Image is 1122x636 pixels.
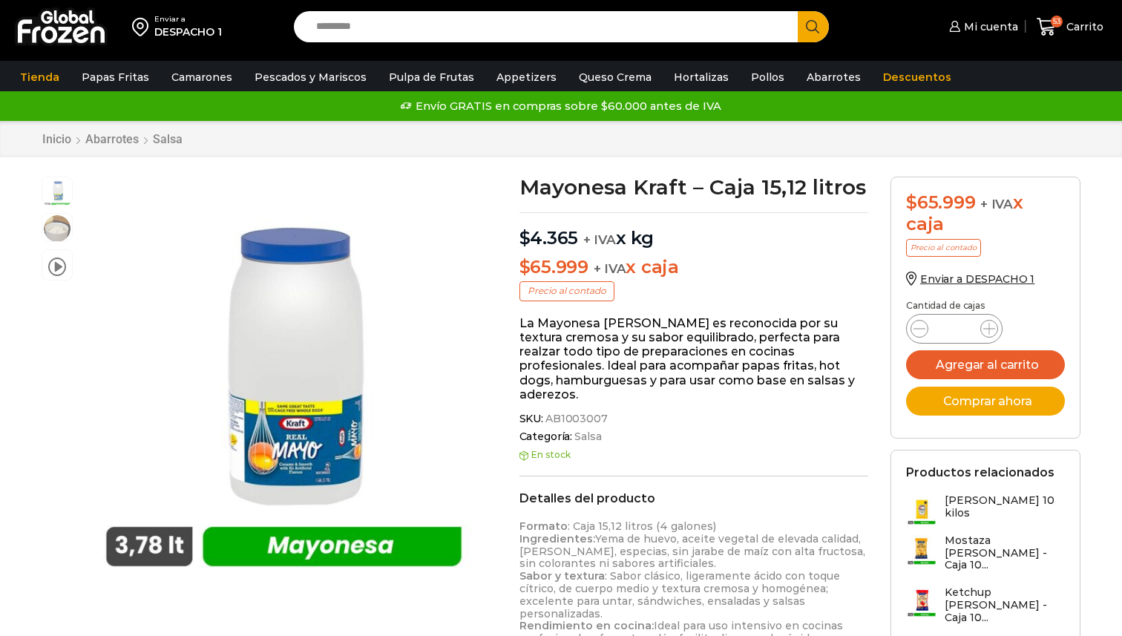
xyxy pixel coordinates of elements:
[799,63,868,91] a: Abarrotes
[519,491,869,505] h2: Detalles del producto
[519,519,568,533] strong: Formato
[519,413,869,425] span: SKU:
[74,63,157,91] a: Papas Fritas
[571,63,659,91] a: Queso Crema
[906,586,1065,631] a: Ketchup [PERSON_NAME] - Caja 10...
[519,532,595,545] strong: Ingredientes:
[519,569,605,583] strong: Sabor y textura
[381,63,482,91] a: Pulpa de Frutas
[519,257,869,278] p: x caja
[906,301,1065,311] p: Cantidad de cajas
[906,494,1065,526] a: [PERSON_NAME] 10 kilos
[519,256,588,278] bdi: 65.999
[906,350,1065,379] button: Agregar al carrito
[906,191,975,213] bdi: 65.999
[980,197,1013,212] span: + IVA
[906,192,1065,235] div: x caja
[154,24,222,39] div: DESPACHO 1
[519,227,531,249] span: $
[42,177,72,207] span: mayonesa heinz
[906,191,917,213] span: $
[945,12,1018,42] a: Mi cuenta
[798,11,829,42] button: Search button
[152,132,183,146] a: Salsa
[583,232,616,247] span: + IVA
[906,534,1065,579] a: Mostaza [PERSON_NAME] - Caja 10...
[85,132,140,146] a: Abarrotes
[42,214,72,243] span: mayonesa kraft
[132,14,154,39] img: address-field-icon.svg
[572,430,601,443] a: Salsa
[1051,16,1063,27] span: 53
[906,465,1054,479] h2: Productos relacionados
[906,239,981,257] p: Precio al contado
[519,281,614,301] p: Precio al contado
[906,387,1065,416] button: Comprar ahora
[945,534,1065,571] h3: Mostaza [PERSON_NAME] - Caja 10...
[945,586,1065,623] h3: Ketchup [PERSON_NAME] - Caja 10...
[1033,10,1107,45] a: 53 Carrito
[543,413,608,425] span: AB1003007
[42,132,72,146] a: Inicio
[920,272,1034,286] span: Enviar a DESPACHO 1
[519,212,869,249] p: x kg
[489,63,564,91] a: Appetizers
[519,316,869,401] p: La Mayonesa [PERSON_NAME] es reconocida por su textura cremosa y su sabor equilibrado, perfecta p...
[940,318,968,339] input: Product quantity
[519,256,531,278] span: $
[960,19,1018,34] span: Mi cuenta
[1063,19,1103,34] span: Carrito
[154,14,222,24] div: Enviar a
[906,272,1034,286] a: Enviar a DESPACHO 1
[13,63,67,91] a: Tienda
[744,63,792,91] a: Pollos
[519,450,869,460] p: En stock
[594,261,626,276] span: + IVA
[945,494,1065,519] h3: [PERSON_NAME] 10 kilos
[42,132,183,146] nav: Breadcrumb
[80,177,488,584] div: 1 / 3
[80,177,488,584] img: mayonesa heinz
[519,619,654,632] strong: Rendimiento en cocina:
[164,63,240,91] a: Camarones
[519,430,869,443] span: Categoría:
[666,63,736,91] a: Hortalizas
[519,177,869,197] h1: Mayonesa Kraft – Caja 15,12 litros
[247,63,374,91] a: Pescados y Mariscos
[519,227,579,249] bdi: 4.365
[876,63,959,91] a: Descuentos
